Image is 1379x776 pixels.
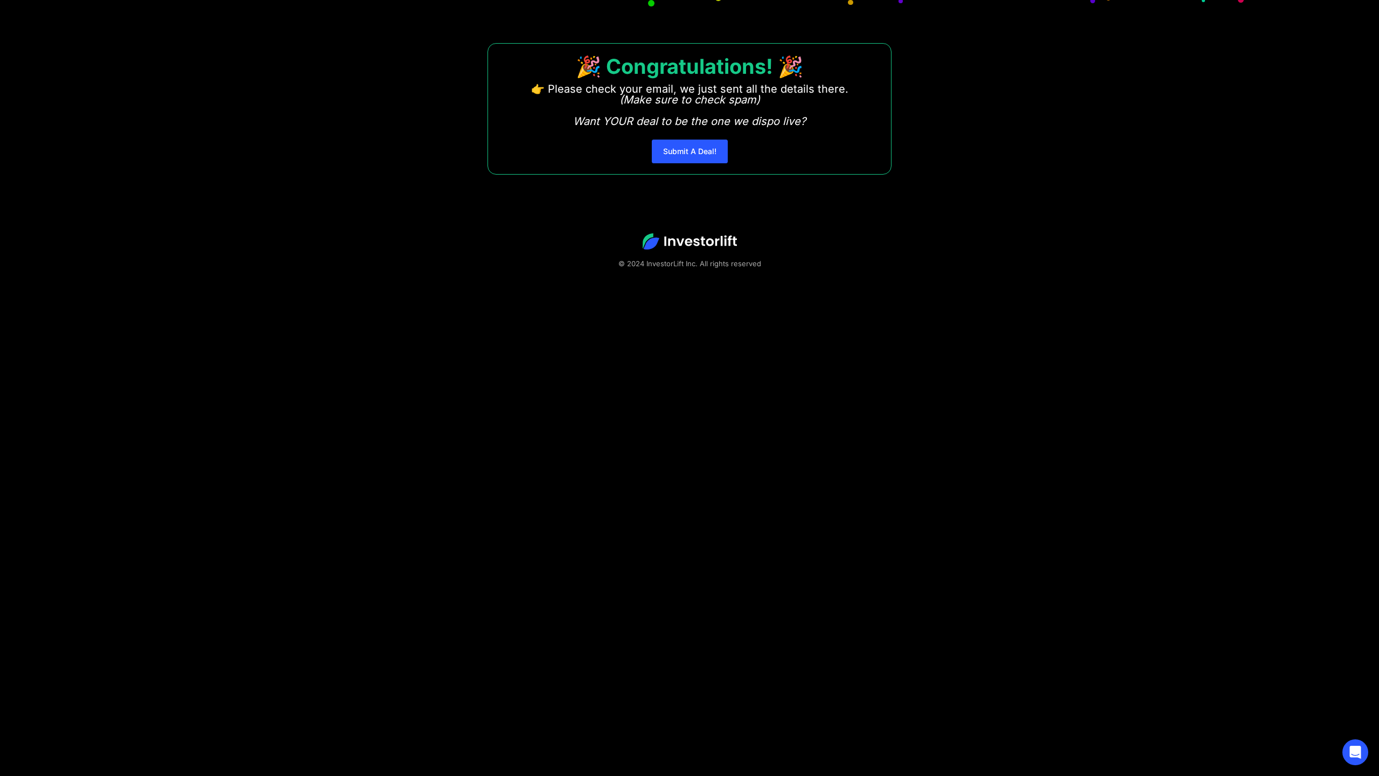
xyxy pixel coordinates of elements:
div: Open Intercom Messenger [1342,739,1368,765]
p: 👉 Please check your email, we just sent all the details there. ‍ [531,84,848,127]
em: (Make sure to check spam) Want YOUR deal to be the one we dispo live? [573,93,806,128]
div: © 2024 InvestorLift Inc. All rights reserved [38,258,1341,269]
a: Submit A Deal! [652,140,728,163]
strong: 🎉 Congratulations! 🎉 [576,54,803,79]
